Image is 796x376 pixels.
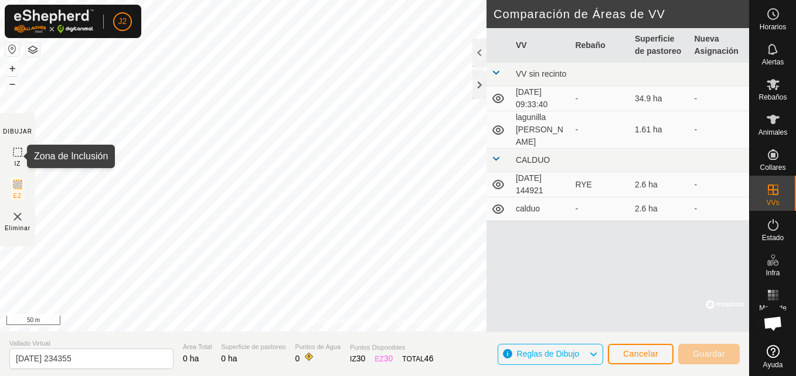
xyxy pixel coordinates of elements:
span: 0 ha [221,354,237,363]
span: VV sin recinto [516,69,566,78]
span: 0 ha [183,354,199,363]
h2: Comparación de Áreas de VV [494,7,749,21]
a: Contáctenos [396,316,435,327]
span: Cancelar [623,349,658,358]
td: lagunilla [PERSON_NAME] [511,111,571,149]
td: - [689,197,749,221]
span: Reglas de Dibujo [517,349,580,358]
span: J2 [118,15,127,28]
span: CALDUO [516,155,550,165]
td: calduo [511,197,571,221]
td: 2.6 ha [630,172,690,197]
span: Estado [762,234,784,241]
span: 30 [356,354,366,363]
span: Rebaños [758,94,787,101]
a: Política de Privacidad [314,316,382,327]
td: 2.6 ha [630,197,690,221]
span: Alertas [762,59,784,66]
span: Guardar [693,349,725,358]
span: 0 [295,354,300,363]
div: RYE [575,179,625,191]
button: Guardar [678,344,740,364]
span: 30 [384,354,393,363]
span: 46 [424,354,434,363]
span: Área Total [183,342,212,352]
div: Chat abierto [756,306,791,341]
button: Capas del Mapa [26,43,40,57]
td: - [689,111,749,149]
img: VV [11,210,25,224]
button: Restablecer Mapa [5,42,19,56]
td: [DATE] 144921 [511,172,571,197]
div: - [575,124,625,136]
td: - [689,172,749,197]
div: EZ [375,353,393,365]
span: Puntos Disponibles [350,343,433,353]
button: – [5,77,19,91]
img: Logo Gallagher [14,9,94,33]
button: Cancelar [608,344,673,364]
th: Rebaño [570,28,630,63]
div: TOTAL [402,353,433,365]
td: 1.61 ha [630,111,690,149]
span: EZ [13,192,22,200]
div: DIBUJAR [3,127,32,136]
span: VVs [766,199,779,206]
div: IZ [350,353,365,365]
div: - [575,203,625,215]
span: Ayuda [763,361,783,368]
td: 34.9 ha [630,86,690,111]
td: - [689,86,749,111]
a: Ayuda [750,340,796,373]
span: Mapa de Calor [753,305,793,319]
span: Eliminar [5,224,30,233]
span: Horarios [760,23,786,30]
span: Vallado Virtual [9,339,174,348]
button: + [5,61,19,76]
span: Animales [758,129,787,136]
span: Puntos de Agua [295,342,341,352]
th: VV [511,28,571,63]
td: [DATE] 09:33:40 [511,86,571,111]
th: Superficie de pastoreo [630,28,690,63]
span: Superficie de pastoreo [221,342,285,352]
span: Infra [766,269,780,276]
div: - [575,93,625,105]
span: Collares [760,164,785,171]
span: IZ [15,159,21,168]
th: Nueva Asignación [689,28,749,63]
